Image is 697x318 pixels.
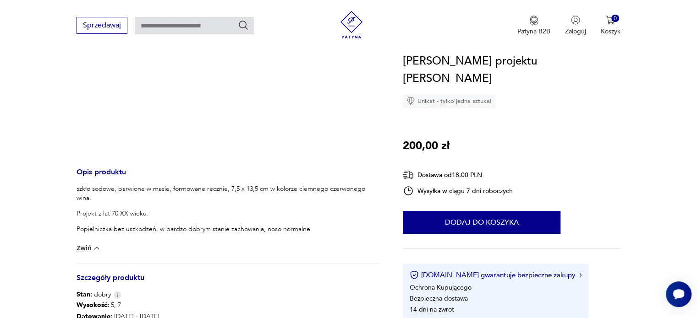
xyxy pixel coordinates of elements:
button: Dodaj do koszyka [403,211,560,234]
a: Sprzedawaj [77,23,127,29]
img: Patyna - sklep z meblami i dekoracjami vintage [338,11,365,38]
img: Ikona dostawy [403,169,414,181]
img: Ikona strzałki w prawo [579,273,582,277]
div: Unikat - tylko jedna sztuka! [403,94,495,108]
li: Ochrona Kupującego [410,283,472,292]
span: dobry [77,290,111,299]
div: Dostawa od 18,00 PLN [403,169,513,181]
button: Zaloguj [565,16,586,36]
iframe: Smartsupp widget button [666,281,692,307]
p: Popielniczka bez uszkodzeń, w bardzo dobrym stanie zachowania, noso normalne ś[DEMOGRAPHIC_DATA] ... [77,225,381,243]
p: Projekt z lat 70 XX wieku. [77,209,381,218]
img: Ikonka użytkownika [571,16,580,25]
p: Koszyk [601,27,620,36]
p: 5, 7 [77,299,381,311]
div: Wysyłka w ciągu 7 dni roboczych [403,185,513,196]
a: Ikona medaluPatyna B2B [517,16,550,36]
h3: Szczegóły produktu [77,275,381,290]
p: szkło sodowe, barwione w masie, formowane ręcznie, 7,5 x 13,5 cm w kolorze ciemnego czerwonego wina. [77,184,381,203]
button: Patyna B2B [517,16,550,36]
img: Ikona diamentu [406,97,415,105]
button: [DOMAIN_NAME] gwarantuje bezpieczne zakupy [410,270,582,280]
b: Stan: [77,290,92,299]
li: Bezpieczna dostawa [410,294,468,303]
button: Sprzedawaj [77,17,127,34]
img: Ikona certyfikatu [410,270,419,280]
img: Ikona medalu [529,16,538,26]
p: 200,00 zł [403,137,450,155]
div: 0 [611,15,619,22]
p: Patyna B2B [517,27,550,36]
li: 14 dni na zwrot [410,305,454,314]
img: Ikona koszyka [606,16,615,25]
img: chevron down [92,243,101,253]
button: Szukaj [238,20,249,31]
p: Zaloguj [565,27,586,36]
b: Wysokość : [77,301,109,309]
h1: [PERSON_NAME] projektu [PERSON_NAME] [403,53,620,87]
h3: Opis produktu [77,169,381,184]
button: Zwiń [77,243,101,253]
button: 0Koszyk [601,16,620,36]
img: Info icon [113,291,121,299]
